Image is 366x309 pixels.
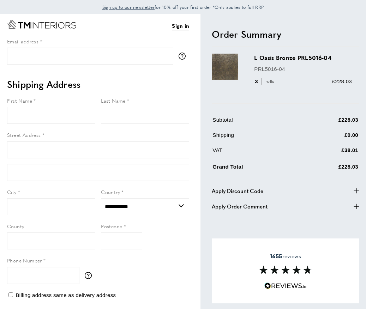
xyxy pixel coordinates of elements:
[212,187,263,195] span: Apply Discount Code
[212,161,300,176] td: Grand Total
[301,146,358,160] td: £38.01
[332,78,352,84] span: £228.03
[179,53,189,60] button: More information
[7,38,38,45] span: Email address
[301,161,358,176] td: £228.03
[101,188,120,195] span: Country
[254,77,276,86] div: 3
[101,223,122,230] span: Postcode
[254,65,352,73] p: PRL5016-04
[7,223,24,230] span: County
[7,20,76,29] a: Go to Home page
[301,131,358,145] td: £0.00
[7,257,42,264] span: Phone Number
[85,272,95,279] button: More information
[264,283,307,289] img: Reviews.io 5 stars
[270,253,301,260] span: reviews
[101,97,126,104] span: Last Name
[254,54,352,62] h3: L Oasis Bronze PRL5016-04
[8,292,13,297] input: Billing address same as delivery address
[212,28,359,41] h2: Order Summary
[7,78,189,91] h2: Shipping Address
[212,131,300,145] td: Shipping
[212,54,238,80] img: L Oasis Bronze PRL5016-04
[270,252,282,260] strong: 1655
[7,131,41,138] span: Street Address
[259,266,312,274] img: Reviews section
[16,292,116,298] span: Billing address same as delivery address
[7,188,17,195] span: City
[262,78,276,85] span: rolls
[172,22,189,30] a: Sign in
[7,97,32,104] span: First Name
[102,4,155,11] a: Sign up to our newsletter
[212,116,300,129] td: Subtotal
[212,146,300,160] td: VAT
[212,202,268,211] span: Apply Order Comment
[102,4,264,10] span: for 10% off your first order *Only applies to full RRP
[301,116,358,129] td: £228.03
[102,4,155,10] span: Sign up to our newsletter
